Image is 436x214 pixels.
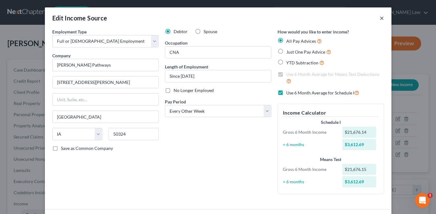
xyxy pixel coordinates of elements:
[286,38,316,44] span: All Pay Advices
[53,111,158,123] input: Enter city...
[286,60,318,65] span: YTD Subtraction
[165,63,208,70] label: Length of Employment
[280,142,339,148] div: ÷ 6 months
[165,70,271,82] input: ex: 2 years
[165,46,271,58] input: --
[52,14,107,22] div: Edit Income Source
[342,127,376,138] div: $21,676.14
[280,129,339,135] div: Gross 6 Month Income
[52,29,87,34] span: Employment Type
[204,29,217,34] span: Spouse
[61,146,113,151] span: Save as Common Company
[280,166,339,173] div: Gross 6 Month Income
[286,49,325,55] span: Just One Pay Advice
[342,176,376,187] div: $3,612.69
[278,28,349,35] label: How would you like to enter income?
[342,164,376,175] div: $21,676.15
[174,29,188,34] span: Debtor
[53,76,158,88] input: Enter address...
[283,119,379,125] div: Schedule I
[415,193,430,208] iframe: Intercom live chat
[283,109,379,117] h5: Income Calculator
[53,94,158,105] input: Unit, Suite, etc...
[428,193,433,198] span: 1
[342,139,376,150] div: $3,612.69
[286,72,379,77] span: Use 6 Month Average for Means Test Deductions
[380,14,384,22] button: ×
[165,99,186,104] span: Pay Period
[286,90,354,95] span: Use 6 Month Average for Schedule I
[280,179,339,185] div: ÷ 6 months
[52,59,159,71] input: Search company by name...
[283,156,379,163] div: Means Test
[109,128,159,140] input: Enter zip...
[174,88,214,93] span: No Longer Employed
[52,53,71,58] span: Company
[165,40,188,46] label: Occupation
